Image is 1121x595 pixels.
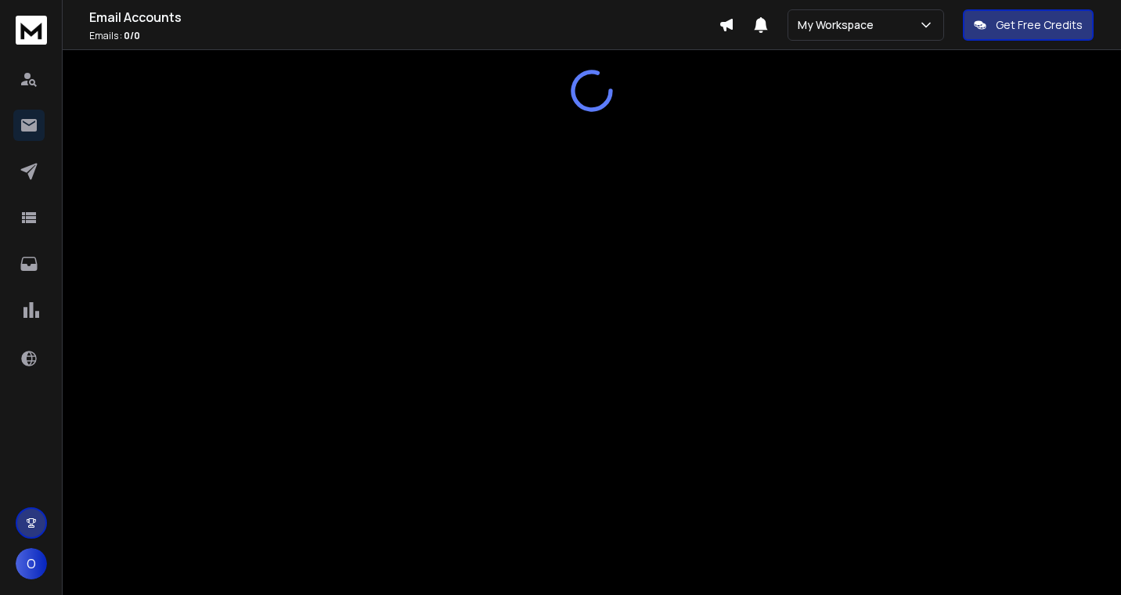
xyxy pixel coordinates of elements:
p: My Workspace [798,17,880,33]
img: logo [16,16,47,45]
p: Emails : [89,30,719,42]
p: Get Free Credits [996,17,1083,33]
button: O [16,548,47,579]
button: Get Free Credits [963,9,1094,41]
span: 0 / 0 [124,29,140,42]
h1: Email Accounts [89,8,719,27]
